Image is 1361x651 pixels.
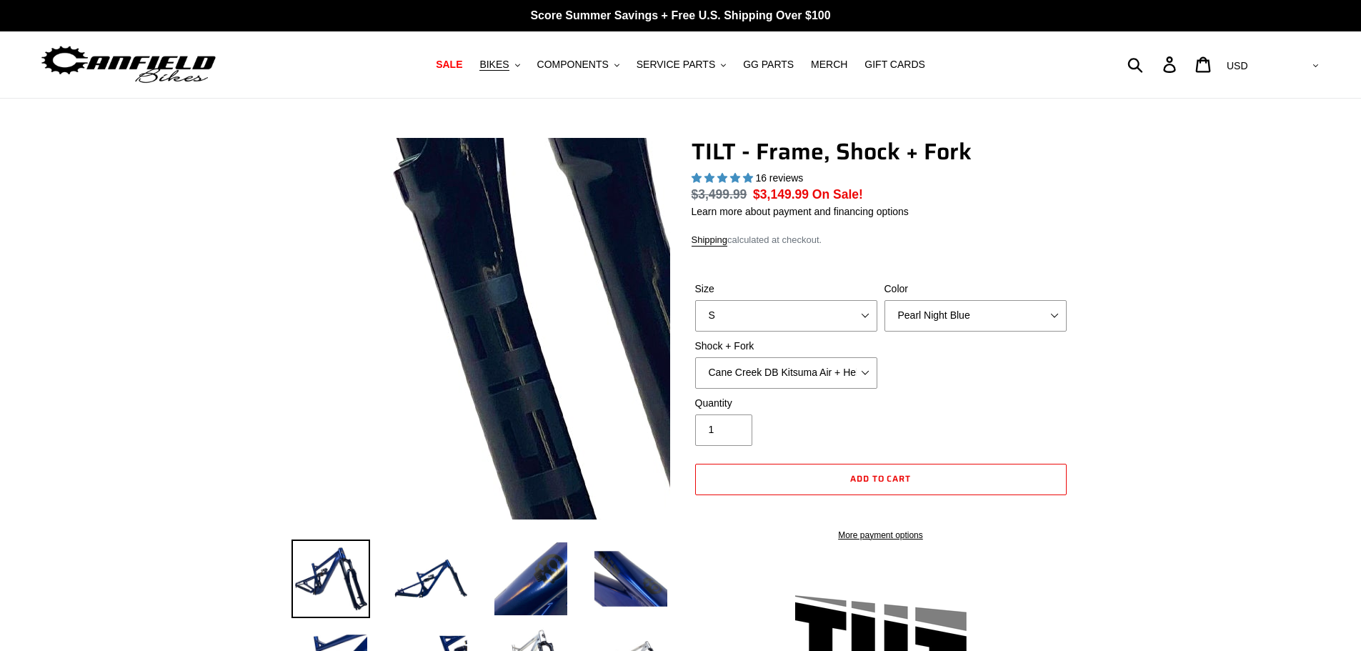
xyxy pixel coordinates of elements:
a: MERCH [804,55,854,74]
img: Load image into Gallery viewer, TILT - Frame, Shock + Fork [492,540,570,618]
button: BIKES [472,55,527,74]
s: $3,499.99 [692,187,747,202]
label: Quantity [695,396,877,411]
div: calculated at checkout. [692,233,1070,247]
span: GG PARTS [743,59,794,71]
label: Color [884,282,1067,297]
button: Add to cart [695,464,1067,495]
span: $3,149.99 [753,187,809,202]
input: Search [1135,49,1172,80]
img: Load image into Gallery viewer, TILT - Frame, Shock + Fork [291,540,370,618]
span: 16 reviews [755,172,803,184]
h1: TILT - Frame, Shock + Fork [692,138,1070,165]
a: Shipping [692,234,728,247]
span: SERVICE PARTS [637,59,715,71]
img: Load image into Gallery viewer, TILT - Frame, Shock + Fork [392,540,470,618]
a: Learn more about payment and financing options [692,206,909,217]
img: Load image into Gallery viewer, TILT - Frame, Shock + Fork [592,540,670,618]
a: More payment options [695,529,1067,542]
label: Size [695,282,877,297]
span: BIKES [479,59,509,71]
button: COMPONENTS [530,55,627,74]
button: SERVICE PARTS [629,55,733,74]
a: SALE [429,55,469,74]
a: GG PARTS [736,55,801,74]
span: On Sale! [812,185,863,204]
span: COMPONENTS [537,59,609,71]
span: Add to cart [850,472,912,485]
span: GIFT CARDS [864,59,925,71]
span: SALE [436,59,462,71]
a: GIFT CARDS [857,55,932,74]
span: 5.00 stars [692,172,756,184]
label: Shock + Fork [695,339,877,354]
img: Canfield Bikes [39,42,218,87]
span: MERCH [811,59,847,71]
